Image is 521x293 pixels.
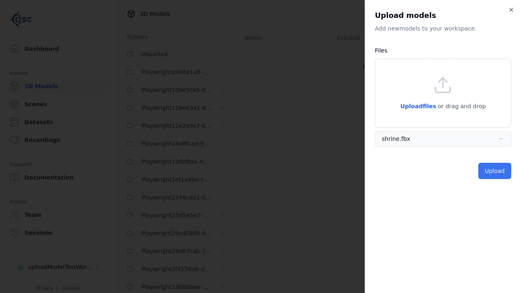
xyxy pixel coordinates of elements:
[375,10,511,21] h2: Upload models
[436,101,486,111] p: or drag and drop
[375,24,511,33] p: Add new model s to your workspace.
[375,47,387,54] label: Files
[478,163,511,179] button: Upload
[382,135,410,143] div: shrine.fbx
[400,103,436,109] span: Upload files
